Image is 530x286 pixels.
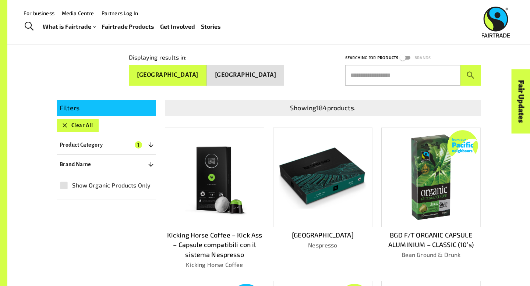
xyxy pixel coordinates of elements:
[273,230,372,240] p: [GEOGRAPHIC_DATA]
[72,181,151,190] span: Show Organic Products Only
[135,141,142,149] span: 1
[345,54,376,61] p: Searching for
[482,7,510,37] img: Fairtrade Australia New Zealand logo
[43,21,96,32] a: What is Fairtrade
[168,103,478,113] p: Showing 184 products.
[165,230,264,260] p: Kicking Horse Coffee – Kick Ass – Capsule compatibili con il sistema Nespresso
[129,53,187,62] p: Displaying results in:
[102,21,154,32] a: Fairtrade Products
[60,160,91,169] p: Brand Name
[129,65,207,86] button: [GEOGRAPHIC_DATA]
[273,241,372,250] p: Nespresso
[57,119,99,132] button: Clear All
[57,138,156,151] button: Product Category
[273,128,372,269] a: [GEOGRAPHIC_DATA]Nespresso
[57,158,156,171] button: Brand Name
[377,54,398,61] p: Products
[381,128,481,269] a: BGD F/T ORGANIC CAPSULE ALUMINIUM – CLASSIC (10’s)Bean Ground & Drunk
[160,21,195,32] a: Get Involved
[102,10,138,16] a: Partners Log In
[20,17,38,36] a: Toggle Search
[207,65,285,86] button: [GEOGRAPHIC_DATA]
[414,54,431,61] p: Brands
[24,10,54,16] a: For business
[60,103,153,113] p: Filters
[201,21,221,32] a: Stories
[165,128,264,269] a: Kicking Horse Coffee – Kick Ass – Capsule compatibili con il sistema NespressoKicking Horse Coffee
[62,10,94,16] a: Media Centre
[381,230,481,250] p: BGD F/T ORGANIC CAPSULE ALUMINIUM – CLASSIC (10’s)
[60,140,103,149] p: Product Category
[165,260,264,269] p: Kicking Horse Coffee
[381,250,481,259] p: Bean Ground & Drunk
